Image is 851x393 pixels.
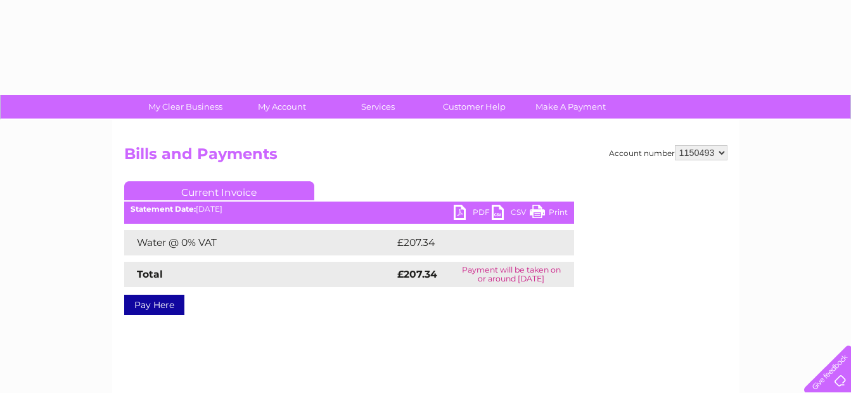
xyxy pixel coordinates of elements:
[131,204,196,214] b: Statement Date:
[397,268,437,280] strong: £207.34
[394,230,551,255] td: £207.34
[492,205,530,223] a: CSV
[124,230,394,255] td: Water @ 0% VAT
[137,268,163,280] strong: Total
[133,95,238,119] a: My Clear Business
[449,262,573,287] td: Payment will be taken on or around [DATE]
[124,145,727,169] h2: Bills and Payments
[518,95,623,119] a: Make A Payment
[530,205,568,223] a: Print
[124,205,574,214] div: [DATE]
[422,95,527,119] a: Customer Help
[124,181,314,200] a: Current Invoice
[609,145,727,160] div: Account number
[124,295,184,315] a: Pay Here
[326,95,430,119] a: Services
[229,95,334,119] a: My Account
[454,205,492,223] a: PDF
